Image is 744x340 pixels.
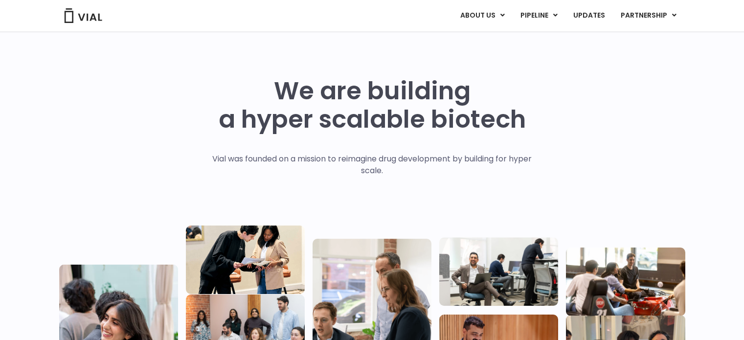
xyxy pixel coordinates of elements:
p: Vial was founded on a mission to reimagine drug development by building for hyper scale. [202,153,542,177]
img: Group of people playing whirlyball [566,248,685,316]
img: Two people looking at a paper talking. [186,226,305,294]
a: PIPELINEMenu Toggle [513,7,565,24]
a: UPDATES [565,7,612,24]
a: ABOUT USMenu Toggle [452,7,512,24]
img: Three people working in an office [439,237,558,306]
img: Vial Logo [64,8,103,23]
a: PARTNERSHIPMenu Toggle [613,7,684,24]
h1: We are building a hyper scalable biotech [219,77,526,134]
